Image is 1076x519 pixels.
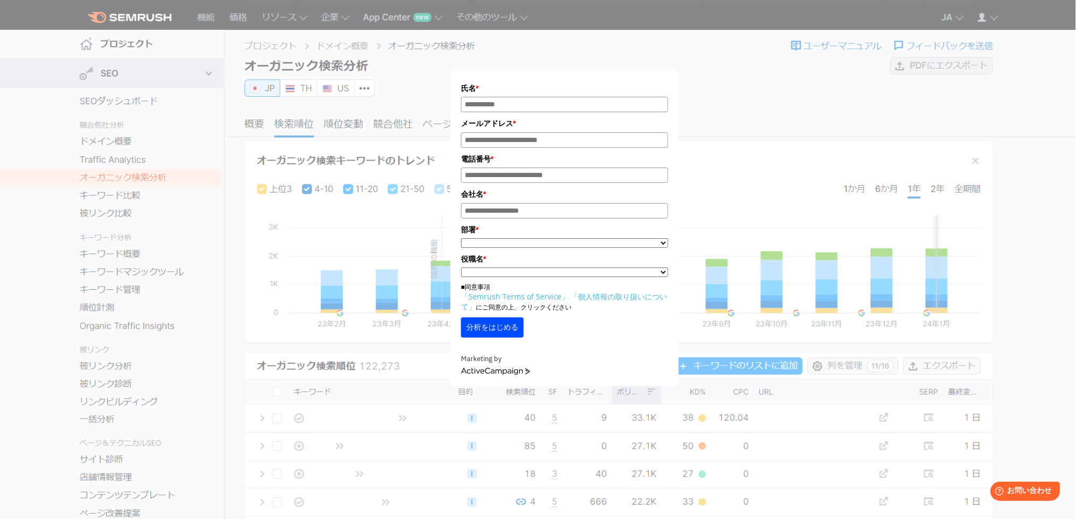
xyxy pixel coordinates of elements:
button: 分析をはじめる [461,317,524,338]
label: メールアドレス [461,118,668,129]
label: 部署 [461,224,668,236]
label: 役職名 [461,253,668,265]
label: 電話番号 [461,153,668,165]
p: ■同意事項 にご同意の上、クリックください [461,282,668,312]
a: 「個人情報の取り扱いについて」 [461,291,667,312]
label: 氏名 [461,82,668,94]
label: 会社名 [461,188,668,200]
iframe: Help widget launcher [981,478,1064,507]
a: 「Semrush Terms of Service」 [461,291,569,302]
div: Marketing by [461,354,668,365]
